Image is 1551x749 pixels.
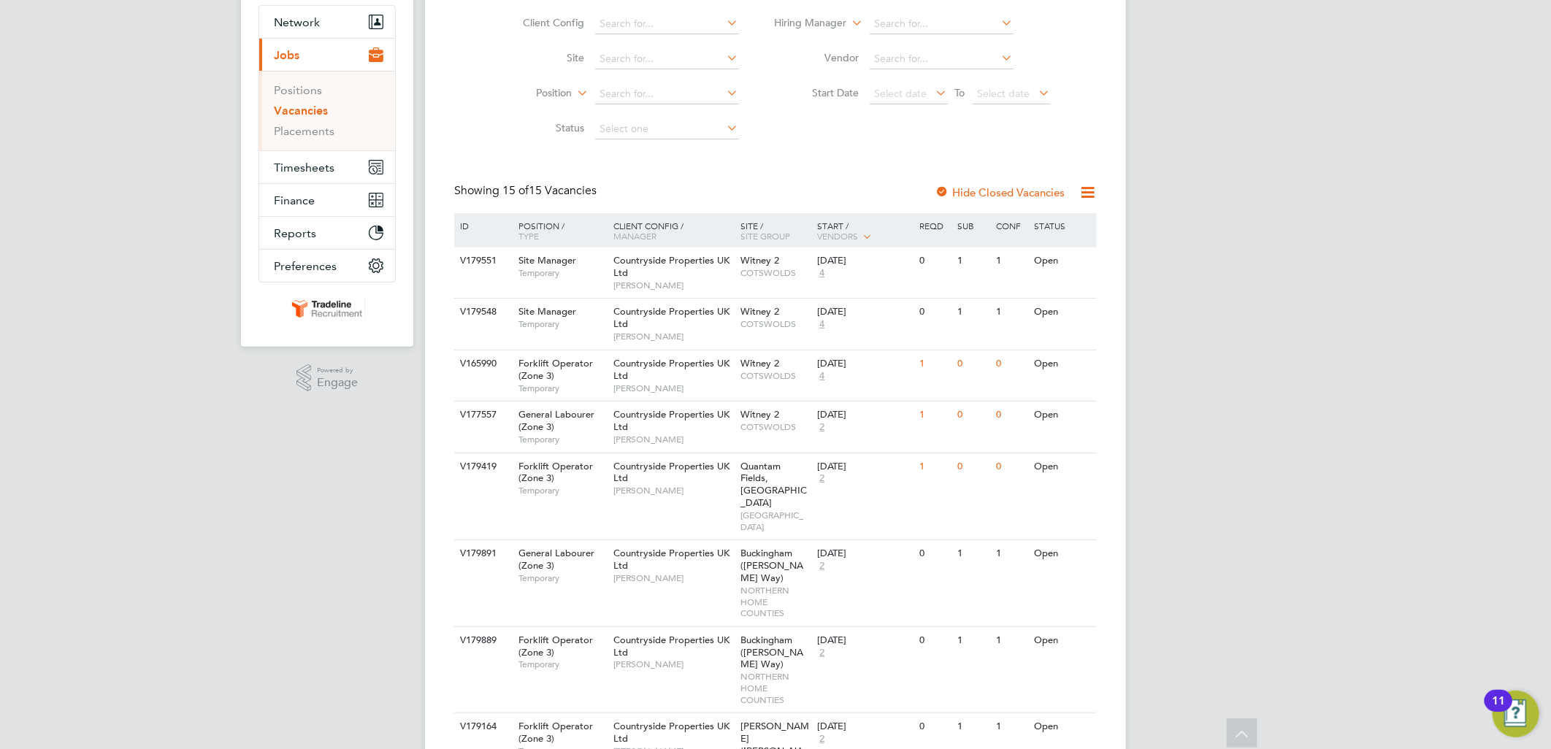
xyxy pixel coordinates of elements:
[916,402,954,429] div: 1
[1031,540,1095,567] div: Open
[1493,691,1539,737] button: Open Resource Center, 11 new notifications
[501,121,585,134] label: Status
[456,350,508,377] div: V165990
[916,627,954,654] div: 0
[951,83,970,102] span: To
[259,71,395,150] div: Jobs
[954,213,992,238] div: Sub
[456,540,508,567] div: V179891
[501,16,585,29] label: Client Config
[259,250,395,282] button: Preferences
[817,370,827,383] span: 4
[916,213,954,238] div: Reqd
[259,217,395,249] button: Reports
[595,84,739,104] input: Search for...
[1031,713,1095,740] div: Open
[613,634,729,658] span: Countryside Properties UK Ltd
[775,51,859,64] label: Vendor
[954,627,992,654] div: 1
[875,87,927,100] span: Select date
[741,370,811,382] span: COTSWOLDS
[317,377,358,389] span: Engage
[274,124,334,138] a: Placements
[741,267,811,279] span: COTSWOLDS
[613,280,734,291] span: [PERSON_NAME]
[613,720,729,745] span: Countryside Properties UK Ltd
[613,547,729,572] span: Countryside Properties UK Ltd
[954,540,992,567] div: 1
[508,213,610,248] div: Position /
[916,713,954,740] div: 0
[518,230,539,242] span: Type
[954,299,992,326] div: 1
[274,104,328,118] a: Vacancies
[741,305,780,318] span: Witney 2
[1492,701,1505,720] div: 11
[817,306,912,318] div: [DATE]
[916,540,954,567] div: 0
[741,408,780,420] span: Witney 2
[518,305,576,318] span: Site Manager
[817,634,912,647] div: [DATE]
[274,83,322,97] a: Positions
[954,350,992,377] div: 0
[274,161,334,174] span: Timesheets
[954,713,992,740] div: 1
[817,548,912,560] div: [DATE]
[741,585,811,619] span: NORTHERN HOME COUNTIES
[518,267,606,279] span: Temporary
[518,485,606,496] span: Temporary
[518,383,606,394] span: Temporary
[817,721,912,733] div: [DATE]
[817,267,827,280] span: 4
[1031,453,1095,480] div: Open
[741,421,811,433] span: COTSWOLDS
[741,230,791,242] span: Site Group
[518,318,606,330] span: Temporary
[613,254,729,279] span: Countryside Properties UK Ltd
[870,49,1014,69] input: Search for...
[518,658,606,670] span: Temporary
[741,254,780,266] span: Witney 2
[456,453,508,480] div: V179419
[817,421,827,434] span: 2
[935,185,1065,199] label: Hide Closed Vacancies
[741,510,811,532] span: [GEOGRAPHIC_DATA]
[916,453,954,480] div: 1
[741,671,811,705] span: NORTHERN HOME COUNTIES
[259,6,395,38] button: Network
[741,357,780,369] span: Witney 2
[259,39,395,71] button: Jobs
[817,461,912,473] div: [DATE]
[817,358,912,370] div: [DATE]
[813,213,916,250] div: Start /
[992,402,1030,429] div: 0
[296,364,359,392] a: Powered byEngage
[274,193,315,207] span: Finance
[992,299,1030,326] div: 1
[916,299,954,326] div: 0
[741,547,804,584] span: Buckingham ([PERSON_NAME] Way)
[317,364,358,377] span: Powered by
[1031,247,1095,274] div: Open
[501,51,585,64] label: Site
[763,16,847,31] label: Hiring Manager
[613,357,729,382] span: Countryside Properties UK Ltd
[613,572,734,584] span: [PERSON_NAME]
[518,254,576,266] span: Site Manager
[518,357,593,382] span: Forklift Operator (Zone 3)
[1031,350,1095,377] div: Open
[741,460,808,510] span: Quantam Fields, [GEOGRAPHIC_DATA]
[1031,627,1095,654] div: Open
[954,453,992,480] div: 0
[992,540,1030,567] div: 1
[992,713,1030,740] div: 1
[741,318,811,330] span: COTSWOLDS
[613,434,734,445] span: [PERSON_NAME]
[518,720,593,745] span: Forklift Operator (Zone 3)
[817,230,858,242] span: Vendors
[817,472,827,485] span: 2
[613,331,734,342] span: [PERSON_NAME]
[259,151,395,183] button: Timesheets
[992,213,1030,238] div: Conf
